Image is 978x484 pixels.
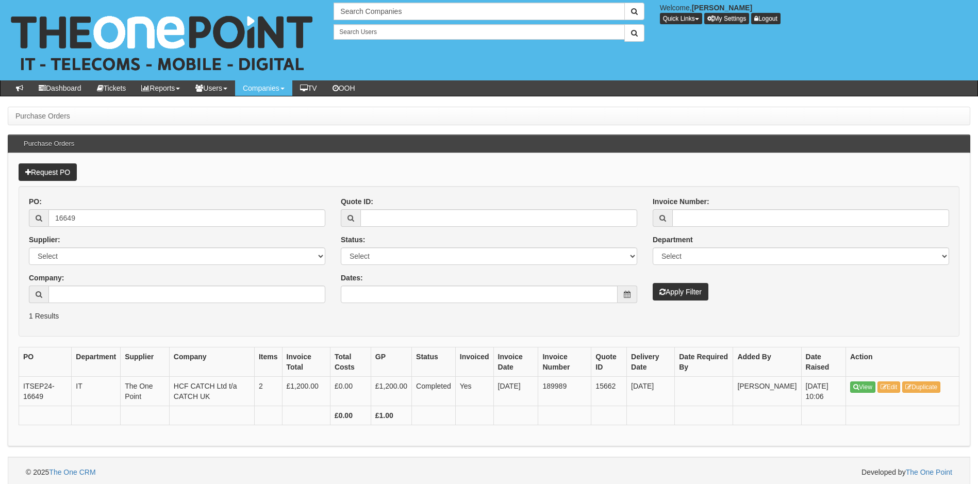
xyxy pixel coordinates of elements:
[134,80,188,96] a: Reports
[330,347,371,377] th: Total Costs
[704,13,750,24] a: My Settings
[653,283,708,301] button: Apply Filter
[72,347,121,377] th: Department
[455,347,493,377] th: Invoiced
[29,273,64,283] label: Company:
[169,347,254,377] th: Company
[334,3,624,20] input: Search Companies
[877,381,901,393] a: Edit
[26,468,96,476] span: © 2025
[591,377,627,406] td: 15662
[906,468,952,476] a: The One Point
[188,80,235,96] a: Users
[341,196,373,207] label: Quote ID:
[371,377,411,406] td: £1,200.00
[19,135,79,153] h3: Purchase Orders
[29,196,42,207] label: PO:
[733,377,801,406] td: [PERSON_NAME]
[330,406,371,425] th: £0.00
[121,377,170,406] td: The One Point
[627,377,675,406] td: [DATE]
[675,347,733,377] th: Date Required By
[19,347,72,377] th: PO
[591,347,627,377] th: Quote ID
[254,347,282,377] th: Items
[371,406,411,425] th: £1.00
[89,80,134,96] a: Tickets
[660,13,702,24] button: Quick Links
[19,163,77,181] a: Request PO
[15,111,70,121] li: Purchase Orders
[169,377,254,406] td: HCF CATCH Ltd t/a CATCH UK
[850,381,875,393] a: View
[733,347,801,377] th: Added By
[292,80,325,96] a: TV
[751,13,781,24] a: Logout
[653,235,693,245] label: Department
[121,347,170,377] th: Supplier
[412,377,456,406] td: Completed
[538,347,591,377] th: Invoice Number
[538,377,591,406] td: 189989
[801,377,846,406] td: [DATE] 10:06
[282,377,330,406] td: £1,200.00
[31,80,89,96] a: Dashboard
[72,377,121,406] td: IT
[334,24,624,40] input: Search Users
[341,273,363,283] label: Dates:
[801,347,846,377] th: Date Raised
[493,347,538,377] th: Invoice Date
[412,347,456,377] th: Status
[330,377,371,406] td: £0.00
[254,377,282,406] td: 2
[235,80,292,96] a: Companies
[325,80,363,96] a: OOH
[692,4,752,12] b: [PERSON_NAME]
[902,381,940,393] a: Duplicate
[29,311,949,321] p: 1 Results
[627,347,675,377] th: Delivery Date
[19,377,72,406] td: ITSEP24-16649
[861,467,952,477] span: Developed by
[455,377,493,406] td: Yes
[341,235,365,245] label: Status:
[652,3,978,24] div: Welcome,
[49,468,95,476] a: The One CRM
[371,347,411,377] th: GP
[493,377,538,406] td: [DATE]
[846,347,959,377] th: Action
[282,347,330,377] th: Invoice Total
[653,196,709,207] label: Invoice Number:
[29,235,60,245] label: Supplier:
